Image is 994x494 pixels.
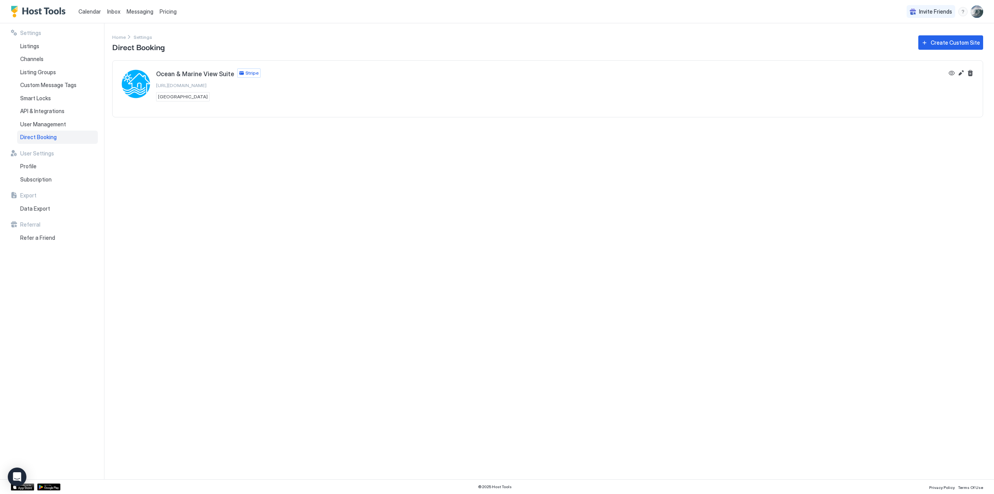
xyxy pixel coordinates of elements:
span: Invite Friends [919,8,952,15]
button: View [947,68,956,78]
span: Calendar [78,8,101,15]
a: Refer a Friend [17,231,98,244]
span: Smart Locks [20,95,51,102]
a: Host Tools Logo [11,6,69,17]
div: Create Custom Site [931,38,980,47]
span: [URL][DOMAIN_NAME] [156,82,207,88]
span: User Management [20,121,66,128]
a: Terms Of Use [958,483,983,491]
span: Settings [134,34,152,40]
a: API & Integrations [17,105,98,118]
a: Listings [17,40,98,53]
div: Breadcrumb [134,33,152,41]
a: Smart Locks [17,92,98,105]
span: © 2025 Host Tools [478,484,512,489]
span: Profile [20,163,36,170]
span: Stripe [245,70,259,77]
span: Channels [20,56,43,63]
a: Inbox [107,7,120,16]
a: Data Export [17,202,98,215]
div: Open Intercom Messenger [8,468,26,486]
a: Messaging [127,7,153,16]
span: Listings [20,43,39,50]
div: Breadcrumb [112,33,126,41]
a: Calendar [78,7,101,16]
span: Listing Groups [20,69,56,76]
span: Settings [20,30,41,37]
div: menu [958,7,968,16]
a: Listing Groups [17,66,98,79]
button: Delete [966,68,975,78]
span: Refer a Friend [20,234,55,241]
a: [URL][DOMAIN_NAME] [156,81,207,89]
a: Privacy Policy [929,483,955,491]
a: Subscription [17,173,98,186]
div: User profile [971,5,983,18]
span: Data Export [20,205,50,212]
span: Custom Message Tags [20,82,76,89]
div: Ocean & Marine View Suite [120,68,151,99]
span: Privacy Policy [929,485,955,490]
a: Profile [17,160,98,173]
a: Direct Booking [17,131,98,144]
span: Direct Booking [20,134,57,141]
span: Messaging [127,8,153,15]
span: Inbox [107,8,120,15]
button: Create Custom Site [918,35,983,50]
span: Ocean & Marine View Suite [156,70,234,78]
a: Settings [134,33,152,41]
span: Direct Booking [112,41,165,52]
span: Home [112,34,126,40]
a: User Management [17,118,98,131]
a: Google Play Store [37,484,61,491]
a: Custom Message Tags [17,79,98,92]
a: Home [112,33,126,41]
span: API & Integrations [20,108,64,115]
span: Export [20,192,36,199]
span: Subscription [20,176,52,183]
span: Terms Of Use [958,485,983,490]
a: Channels [17,52,98,66]
span: Pricing [160,8,177,15]
span: [GEOGRAPHIC_DATA] [158,93,208,100]
a: App Store [11,484,34,491]
span: User Settings [20,150,54,157]
button: Edit [956,68,966,78]
span: Referral [20,221,40,228]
